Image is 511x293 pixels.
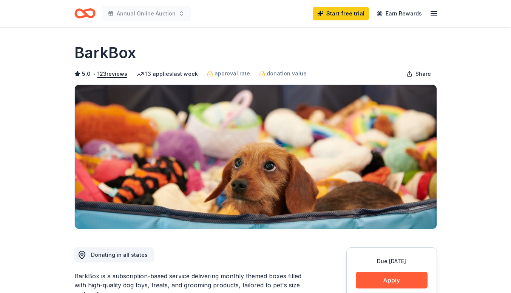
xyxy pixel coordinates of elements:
[215,69,250,78] span: approval rate
[82,69,91,78] span: 5.0
[74,5,96,22] a: Home
[415,69,431,78] span: Share
[356,272,428,288] button: Apply
[136,69,198,78] div: 13 applies last week
[313,7,369,20] a: Start free trial
[75,85,437,229] img: Image for BarkBox
[97,69,127,78] button: 123reviews
[259,69,307,78] a: donation value
[372,7,426,20] a: Earn Rewards
[91,252,148,258] span: Donating in all states
[93,71,95,77] span: •
[102,6,191,21] button: Annual Online Auction
[207,69,250,78] a: approval rate
[400,66,437,81] button: Share
[356,257,428,266] div: Due [DATE]
[267,69,307,78] span: donation value
[74,42,136,63] h1: BarkBox
[117,9,176,18] span: Annual Online Auction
